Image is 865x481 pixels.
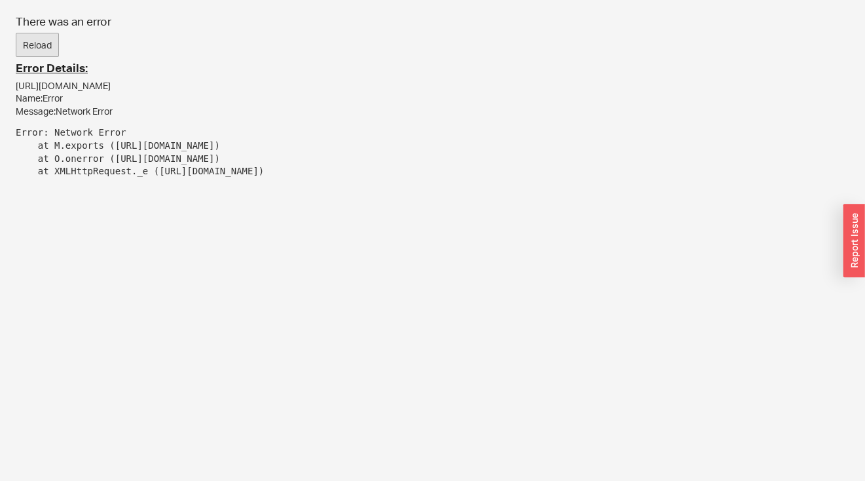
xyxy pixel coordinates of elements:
pre: Error: Network Error at M.exports ([URL][DOMAIN_NAME]) at O.onerror ([URL][DOMAIN_NAME]) at XMLHt... [16,126,849,178]
div: Message: Network Error [16,105,849,118]
div: [URL][DOMAIN_NAME] [16,79,849,92]
button: Reload [16,33,59,58]
h3: Error Details: [16,62,849,74]
div: Name: Error [16,92,849,105]
h3: There was an error [16,16,849,28]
